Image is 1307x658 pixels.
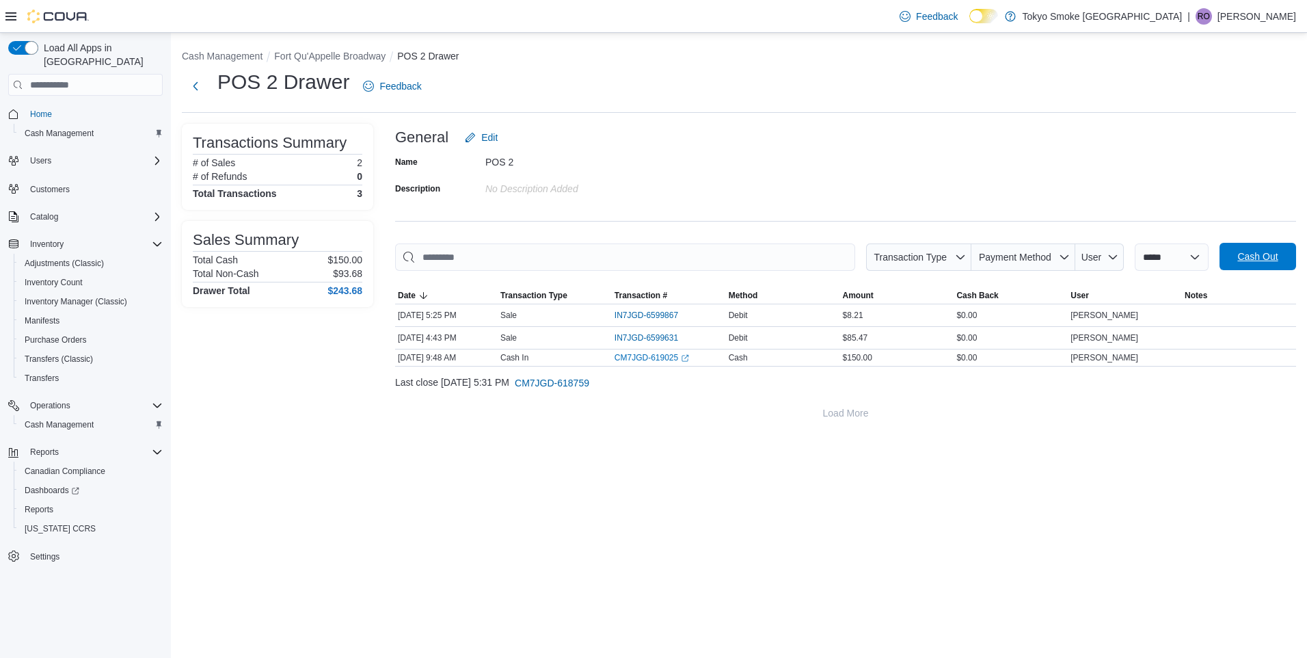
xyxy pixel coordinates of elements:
[30,211,58,222] span: Catalog
[19,313,65,329] a: Manifests
[19,293,133,310] a: Inventory Manager (Classic)
[1023,8,1183,25] p: Tokyo Smoke [GEOGRAPHIC_DATA]
[956,290,998,301] span: Cash Back
[379,79,421,93] span: Feedback
[217,68,349,96] h1: POS 2 Drawer
[25,485,79,496] span: Dashboards
[358,73,427,100] a: Feedback
[1070,310,1138,321] span: [PERSON_NAME]
[500,290,567,301] span: Transaction Type
[357,157,362,168] p: 2
[14,481,168,500] a: Dashboards
[25,354,93,365] span: Transfers (Classic)
[615,290,667,301] span: Transaction #
[25,504,53,515] span: Reports
[500,310,517,321] p: Sale
[25,180,163,197] span: Customers
[25,549,65,565] a: Settings
[19,521,163,537] span: Washington CCRS
[1196,8,1212,25] div: Raina Olson
[25,444,64,460] button: Reports
[3,443,168,462] button: Reports
[615,352,689,363] a: CM7JGD-619025External link
[25,258,104,269] span: Adjustments (Classic)
[25,397,163,414] span: Operations
[500,352,528,363] p: Cash In
[14,311,168,330] button: Manifests
[840,287,954,304] button: Amount
[615,330,692,346] button: IN7JGD-6599631
[19,313,163,329] span: Manifests
[14,415,168,434] button: Cash Management
[19,274,88,291] a: Inventory Count
[509,369,595,397] button: CM7JGD-618759
[274,51,386,62] button: Fort Qu'Appelle Broadway
[19,370,163,386] span: Transfers
[395,350,498,366] div: [DATE] 9:48 AM
[19,332,163,348] span: Purchase Orders
[395,129,448,146] h3: General
[19,501,59,518] a: Reports
[25,419,94,430] span: Cash Management
[38,41,163,68] span: Load All Apps in [GEOGRAPHIC_DATA]
[30,239,64,250] span: Inventory
[485,151,669,168] div: POS 2
[3,179,168,198] button: Customers
[25,444,163,460] span: Reports
[954,287,1068,304] button: Cash Back
[1198,8,1210,25] span: RO
[25,153,163,169] span: Users
[19,417,163,433] span: Cash Management
[14,254,168,273] button: Adjustments (Classic)
[357,171,362,182] p: 0
[19,521,101,537] a: [US_STATE] CCRS
[25,106,57,122] a: Home
[843,310,863,321] span: $8.21
[333,268,362,279] p: $93.68
[1081,252,1102,263] span: User
[843,352,872,363] span: $150.00
[25,277,83,288] span: Inventory Count
[1070,352,1138,363] span: [PERSON_NAME]
[182,49,1296,66] nav: An example of EuiBreadcrumbs
[14,330,168,350] button: Purchase Orders
[25,296,127,307] span: Inventory Manager (Classic)
[25,315,59,326] span: Manifests
[25,373,59,384] span: Transfers
[395,157,418,168] label: Name
[612,287,726,304] button: Transaction #
[30,400,70,411] span: Operations
[14,124,168,143] button: Cash Management
[843,332,868,343] span: $85.47
[19,125,99,142] a: Cash Management
[397,51,459,62] button: POS 2 Drawer
[14,519,168,538] button: [US_STATE] CCRS
[8,98,163,602] nav: Complex example
[3,207,168,226] button: Catalog
[19,463,111,479] a: Canadian Compliance
[395,287,498,304] button: Date
[327,285,362,296] h4: $243.68
[19,482,85,499] a: Dashboards
[14,369,168,388] button: Transfers
[615,310,678,321] span: IN7JGD-6599867
[25,181,75,198] a: Customers
[726,287,840,304] button: Method
[971,244,1075,271] button: Payment Method
[3,547,168,566] button: Settings
[729,352,748,363] span: Cash
[954,330,1068,346] div: $0.00
[500,332,517,343] p: Sale
[25,153,57,169] button: Users
[481,131,498,144] span: Edit
[14,462,168,481] button: Canadian Compliance
[193,171,247,182] h6: # of Refunds
[193,268,259,279] h6: Total Non-Cash
[193,232,299,248] h3: Sales Summary
[182,51,262,62] button: Cash Management
[395,330,498,346] div: [DATE] 4:43 PM
[19,501,163,518] span: Reports
[27,10,89,23] img: Cova
[395,244,855,271] input: This is a search bar. As you type, the results lower in the page will automatically filter.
